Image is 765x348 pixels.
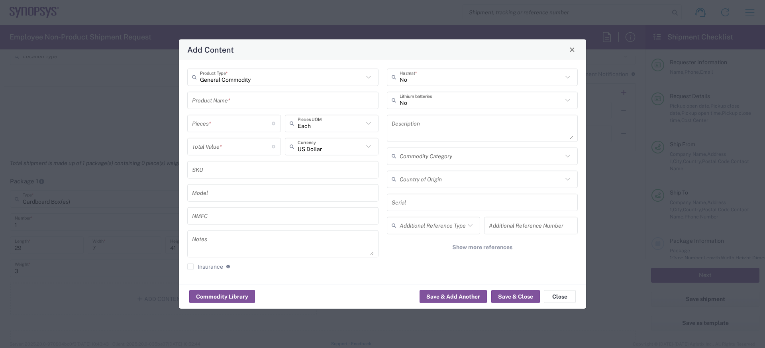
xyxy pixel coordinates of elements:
[189,290,255,303] button: Commodity Library
[544,290,576,303] button: Close
[491,290,540,303] button: Save & Close
[420,290,487,303] button: Save & Add Another
[567,44,578,55] button: Close
[187,263,223,269] label: Insurance
[452,243,512,251] span: Show more references
[187,44,234,55] h4: Add Content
